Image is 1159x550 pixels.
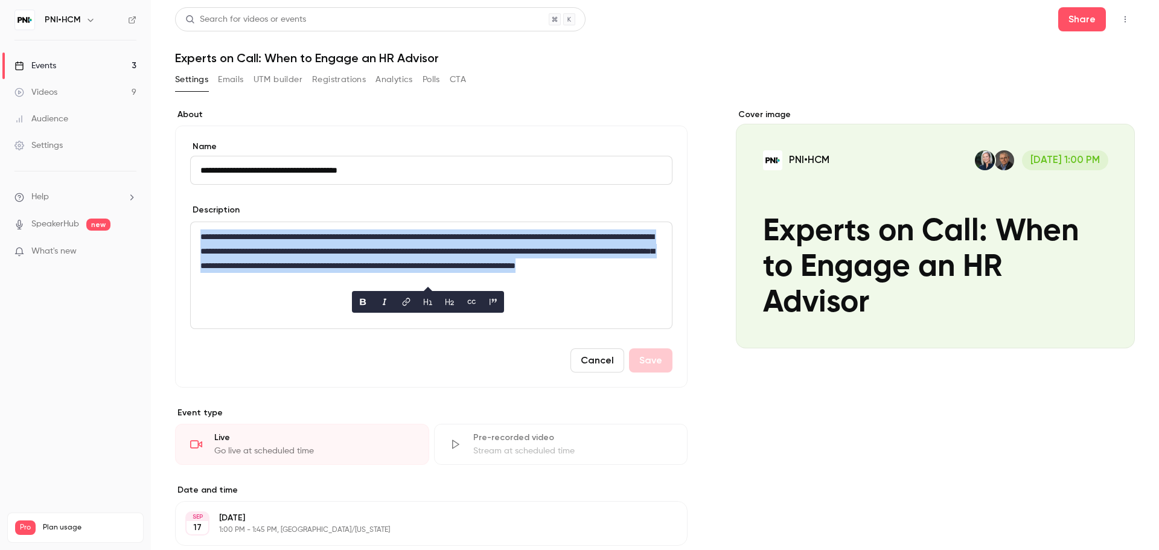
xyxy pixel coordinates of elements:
button: Registrations [312,70,366,89]
span: Pro [15,520,36,535]
div: Events [14,60,56,72]
div: Videos [14,86,57,98]
div: LiveGo live at scheduled time [175,424,429,465]
p: 1:00 PM - 1:45 PM, [GEOGRAPHIC_DATA]/[US_STATE] [219,525,624,535]
div: Pre-recorded video [473,432,673,444]
iframe: Noticeable Trigger [122,246,136,257]
label: Description [190,204,240,216]
label: Name [190,141,672,153]
label: Date and time [175,484,688,496]
button: link [397,292,416,312]
button: Analytics [375,70,413,89]
section: description [190,222,672,329]
p: 17 [193,522,202,534]
button: CTA [450,70,466,89]
button: Cancel [570,348,624,373]
div: Go live at scheduled time [214,445,414,457]
section: Cover image [736,109,1135,348]
p: Event type [175,407,688,419]
button: Emails [218,70,243,89]
div: SEP [187,513,208,521]
img: PNI•HCM [15,10,34,30]
button: italic [375,292,394,312]
button: Share [1058,7,1106,31]
div: editor [191,222,672,328]
button: UTM builder [254,70,302,89]
div: Search for videos or events [185,13,306,26]
label: About [175,109,688,121]
button: Settings [175,70,208,89]
span: Plan usage [43,523,136,532]
button: bold [353,292,372,312]
span: new [86,219,110,231]
a: SpeakerHub [31,218,79,231]
div: Pre-recorded videoStream at scheduled time [434,424,688,465]
span: Help [31,191,49,203]
div: Settings [14,139,63,152]
p: [DATE] [219,512,624,524]
li: help-dropdown-opener [14,191,136,203]
label: Cover image [736,109,1135,121]
div: Live [214,432,414,444]
div: Audience [14,113,68,125]
h6: PNI•HCM [45,14,81,26]
button: blockquote [484,292,503,312]
h1: Experts on Call: When to Engage an HR Advisor [175,51,1135,65]
button: Polls [423,70,440,89]
span: What's new [31,245,77,258]
div: Stream at scheduled time [473,445,673,457]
